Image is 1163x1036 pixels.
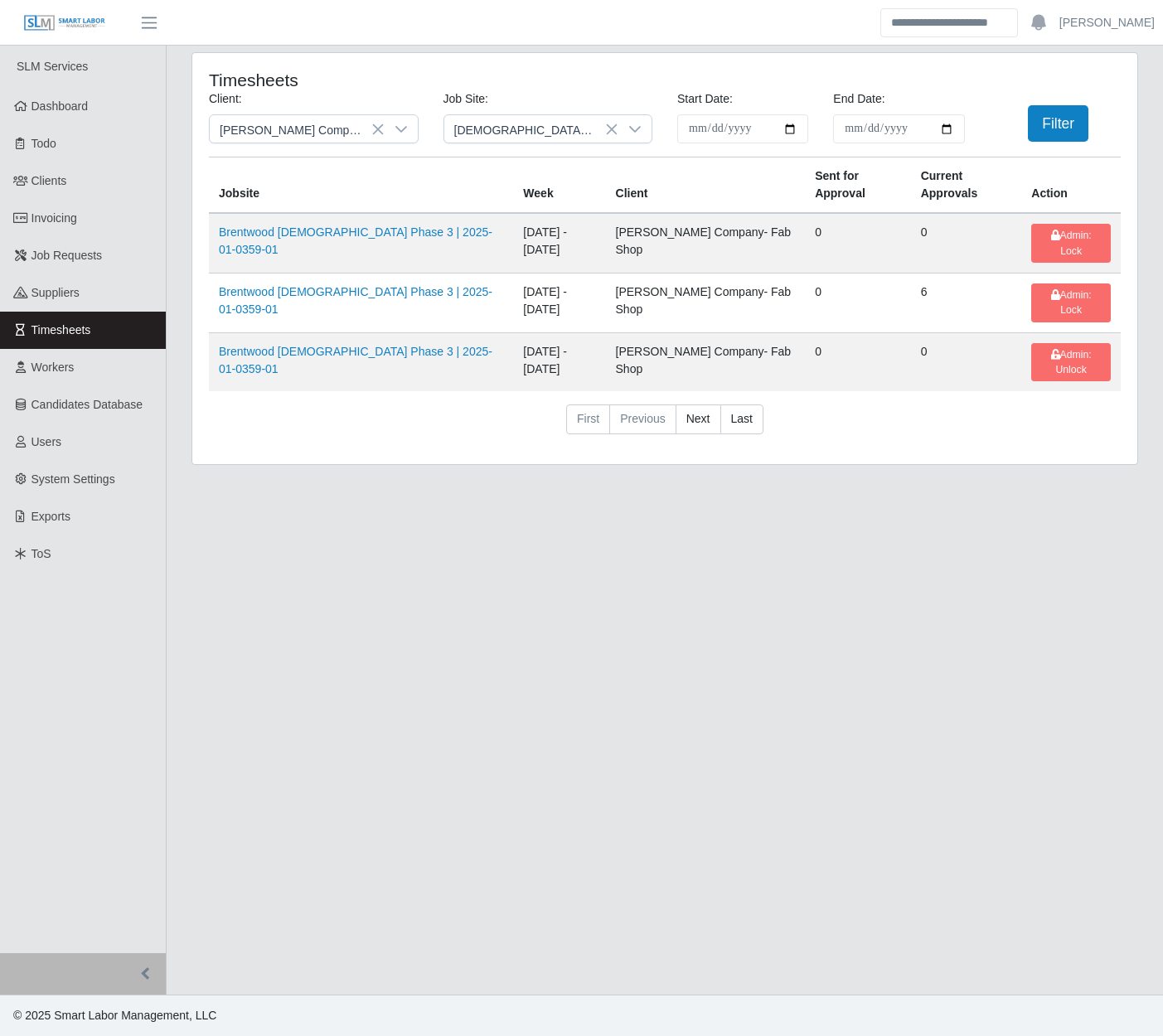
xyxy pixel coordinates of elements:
span: ToS [31,547,51,560]
label: Job Site: [443,90,488,108]
td: 6 [911,273,1022,332]
th: Client [606,157,806,214]
span: Lee Company- Fab Shop [210,115,385,143]
a: [PERSON_NAME] [1059,14,1155,31]
td: 0 [805,213,911,273]
span: Workers [31,361,75,374]
td: [DATE] - [DATE] [513,332,605,391]
td: 0 [911,213,1022,273]
td: [PERSON_NAME] Company- Fab Shop [606,213,806,273]
td: 0 [805,273,911,332]
button: Admin: Unlock [1031,343,1111,382]
span: Todo [31,137,56,150]
span: Job Requests [31,249,103,262]
button: Filter [1028,105,1088,142]
span: © 2025 Smart Labor Management, LLC [13,1009,216,1022]
td: [PERSON_NAME] Company- Fab Shop [606,332,806,391]
nav: pagination [209,404,1121,448]
span: Admin: Unlock [1051,349,1092,375]
button: Admin: Lock [1031,224,1111,263]
th: Jobsite [209,157,513,214]
label: End Date: [833,90,884,108]
td: [DATE] - [DATE] [513,213,605,273]
th: Week [513,157,605,214]
img: SLM Logo [23,14,106,32]
a: Brentwood [DEMOGRAPHIC_DATA] Phase 3 | 2025-01-0359-01 [219,345,492,375]
a: Next [676,404,721,434]
a: Brentwood [DEMOGRAPHIC_DATA] Phase 3 | 2025-01-0359-01 [219,225,492,256]
td: 0 [911,332,1022,391]
span: Users [31,435,62,448]
span: Admin: Lock [1051,289,1092,316]
th: Action [1021,157,1121,214]
th: Sent for Approval [805,157,911,214]
span: Timesheets [31,323,91,336]
td: 0 [805,332,911,391]
td: [DATE] - [DATE] [513,273,605,332]
span: Suppliers [31,286,80,299]
label: Client: [209,90,242,108]
span: System Settings [31,472,115,486]
button: Admin: Lock [1031,283,1111,322]
td: [PERSON_NAME] Company- Fab Shop [606,273,806,332]
span: Admin: Lock [1051,230,1092,256]
a: Last [720,404,763,434]
span: Candidates Database [31,398,143,411]
h4: Timesheets [209,70,574,90]
span: Dashboard [31,99,89,113]
span: SLM Services [17,60,88,73]
a: Brentwood [DEMOGRAPHIC_DATA] Phase 3 | 2025-01-0359-01 [219,285,492,316]
span: Exports [31,510,70,523]
input: Search [880,8,1018,37]
label: Start Date: [677,90,733,108]
span: Invoicing [31,211,77,225]
th: Current Approvals [911,157,1022,214]
span: Clients [31,174,67,187]
span: Brentwood United Methodist Phase 3 [444,115,619,143]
